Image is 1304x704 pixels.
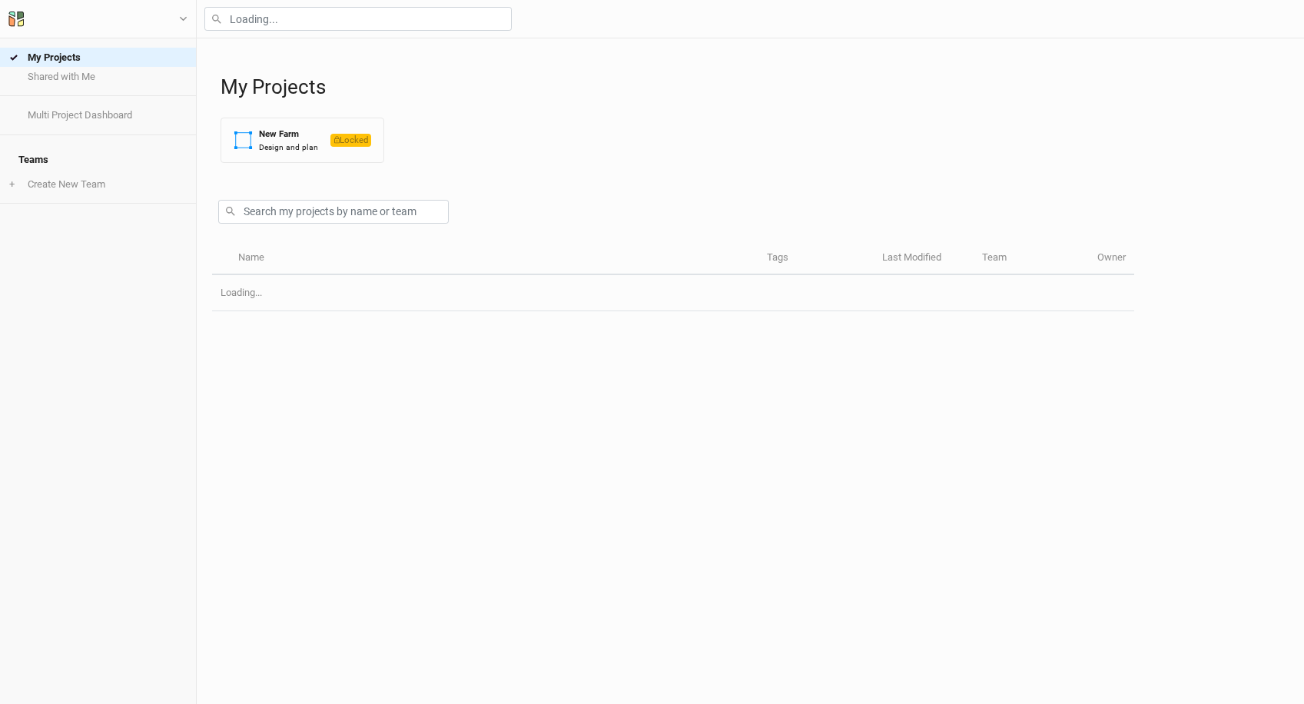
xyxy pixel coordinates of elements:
div: New Farm [259,128,318,141]
h4: Teams [9,144,187,175]
th: Team [974,242,1089,275]
input: Search my projects by name or team [218,200,449,224]
span: Locked [330,134,371,147]
th: Last Modified [874,242,974,275]
th: Owner [1089,242,1134,275]
th: Name [229,242,758,275]
td: Loading... [212,275,1134,311]
div: Design and plan [259,141,318,153]
h1: My Projects [221,75,1289,99]
th: Tags [758,242,874,275]
input: Loading... [204,7,512,31]
button: New FarmDesign and planLocked [221,118,384,163]
span: + [9,178,15,191]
